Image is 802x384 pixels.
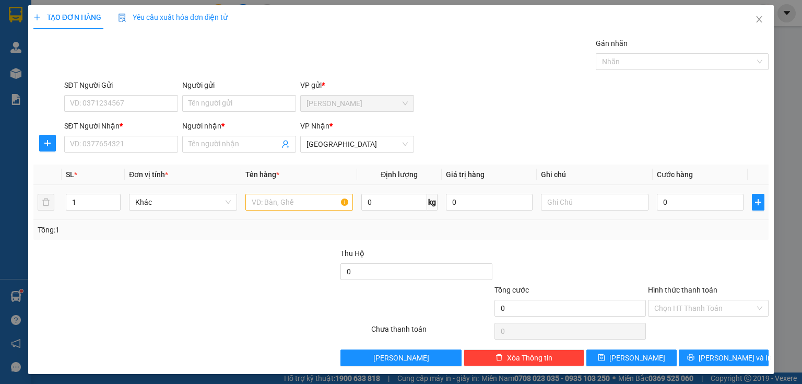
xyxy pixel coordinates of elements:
img: icon [118,14,126,22]
span: [PERSON_NAME] [373,352,429,364]
span: [PERSON_NAME] [609,352,665,364]
button: delete [38,194,54,211]
div: Chưa thanh toán [370,323,493,342]
span: [PERSON_NAME] và In [699,352,772,364]
div: SĐT Người Nhận [64,120,178,132]
button: plus [752,194,764,211]
span: TẠO ĐƠN HÀNG [33,13,101,21]
span: Yêu cầu xuất hóa đơn điện tử [118,13,228,21]
span: printer [687,354,694,362]
input: 0 [446,194,533,211]
span: plus [33,14,41,21]
span: Xóa Thông tin [507,352,552,364]
button: Close [745,5,774,34]
span: kg [427,194,438,211]
div: Người nhận [182,120,296,132]
label: Hình thức thanh toán [648,286,717,294]
span: Sài Gòn [306,136,408,152]
span: close [755,15,763,24]
span: Phan Rang [306,96,408,111]
span: Tên hàng [245,170,279,179]
span: Khác [135,194,230,210]
button: deleteXóa Thông tin [464,350,584,366]
span: SL [66,170,74,179]
input: Ghi Chú [541,194,648,211]
span: plus [752,198,764,206]
span: Tổng cước [494,286,529,294]
span: Đơn vị tính [129,170,168,179]
button: [PERSON_NAME] [340,350,461,366]
th: Ghi chú [537,165,653,185]
span: VP Nhận [300,122,329,130]
div: VP gửi [300,79,414,91]
span: user-add [281,140,290,148]
span: Giá trị hàng [446,170,485,179]
label: Gán nhãn [596,39,628,48]
div: Người gửi [182,79,296,91]
span: Định lượng [381,170,418,179]
span: Thu Hộ [340,249,364,258]
span: Cước hàng [657,170,693,179]
span: delete [496,354,503,362]
div: Tổng: 1 [38,224,310,236]
span: save [598,354,605,362]
div: SĐT Người Gửi [64,79,178,91]
input: VD: Bàn, Ghế [245,194,353,211]
button: plus [39,135,56,152]
button: save[PERSON_NAME] [586,350,677,366]
span: plus [40,139,55,147]
button: printer[PERSON_NAME] và In [679,350,769,366]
